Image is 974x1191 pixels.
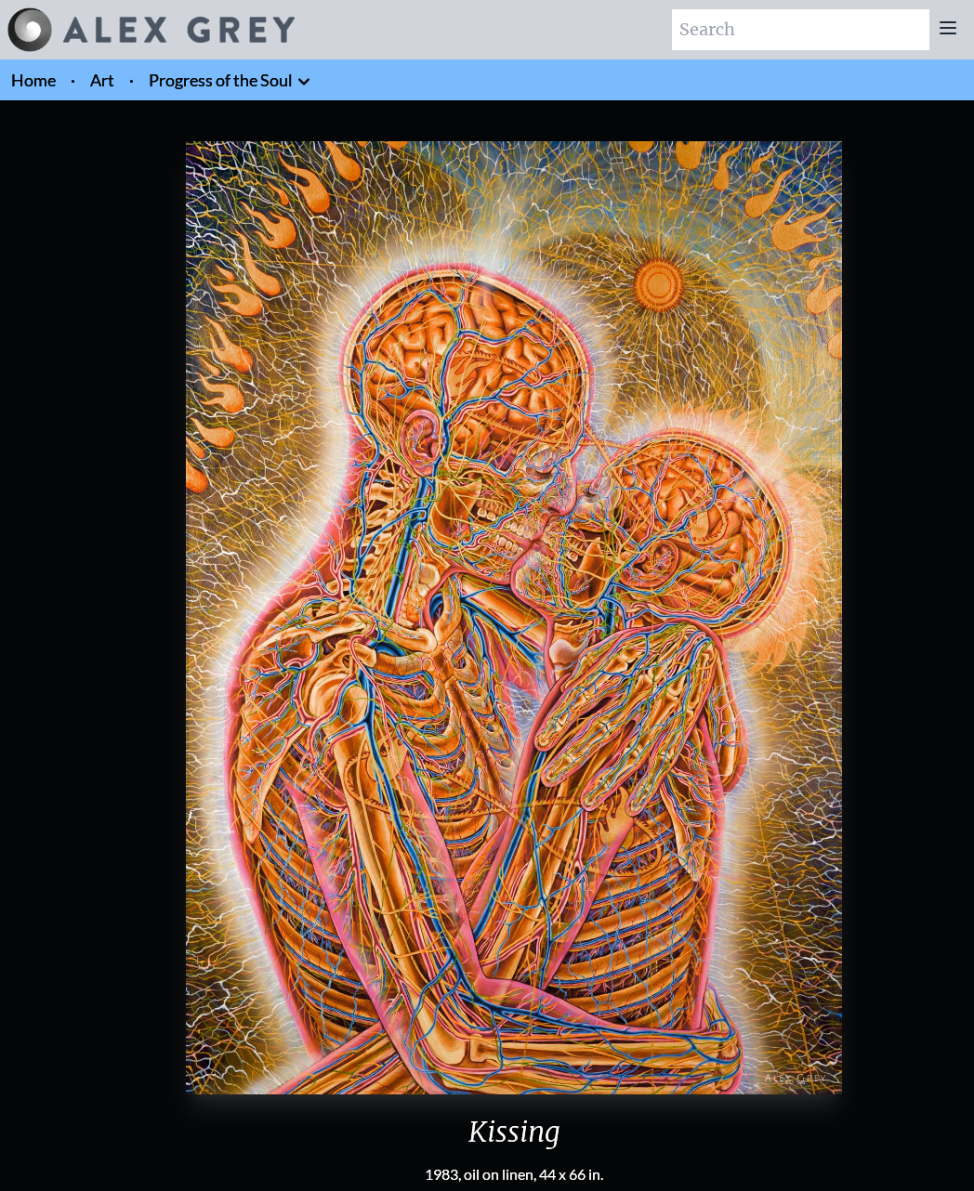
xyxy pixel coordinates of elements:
input: Search [672,9,929,50]
img: Kissing-1983-Alex-Grey-watermarked.jpg [186,141,841,1094]
a: Progress of the Soul [149,67,293,93]
div: 1983, oil on linen, 44 x 66 in. [178,1163,849,1185]
li: · [122,59,141,100]
li: · [63,59,83,100]
a: Home [11,70,56,90]
a: Art [90,67,114,93]
div: Kissing [178,1115,849,1163]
